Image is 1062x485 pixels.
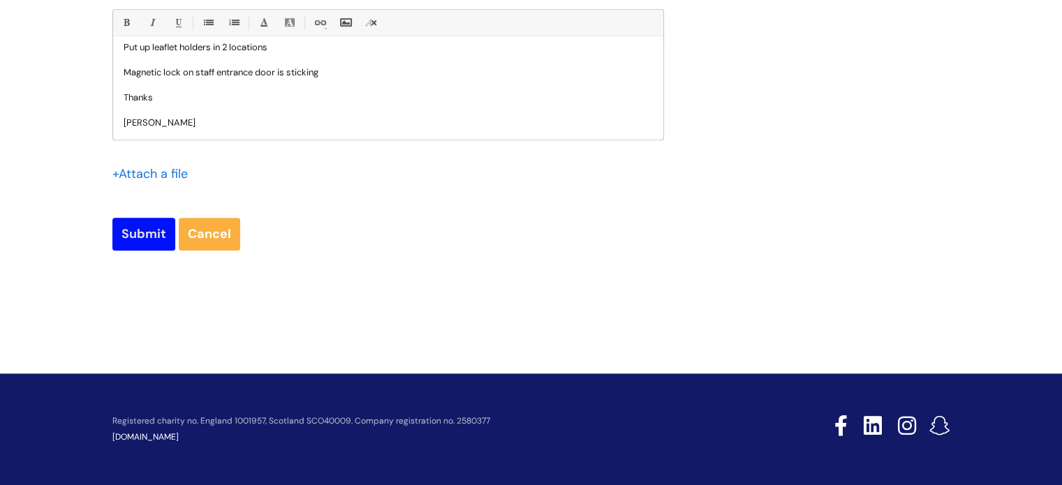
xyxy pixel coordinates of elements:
p: Put up leaflet holders in 2 locations [124,41,653,54]
p: Registered charity no. England 1001957, Scotland SCO40009. Company registration no. 2580377 [112,417,735,426]
a: Font Color [255,14,272,31]
p: Magnetic lock on staff entrance door is sticking [124,66,653,79]
a: 1. Ordered List (Ctrl-Shift-8) [225,14,242,31]
p: [PERSON_NAME] [124,117,653,129]
div: Attach a file [112,163,196,185]
a: Back Color [281,14,298,31]
p: Thanks [124,91,653,104]
a: Italic (Ctrl-I) [143,14,161,31]
a: Remove formatting (Ctrl-\) [362,14,380,31]
a: Insert Image... [337,14,354,31]
a: Bold (Ctrl-B) [117,14,135,31]
a: Link [311,14,328,31]
a: Underline(Ctrl-U) [169,14,186,31]
a: [DOMAIN_NAME] [112,431,179,442]
a: Cancel [179,218,240,250]
a: • Unordered List (Ctrl-Shift-7) [199,14,216,31]
input: Submit [112,218,175,250]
